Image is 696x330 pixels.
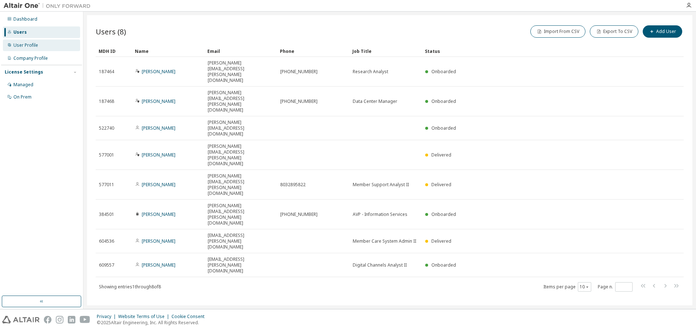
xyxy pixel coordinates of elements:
a: [PERSON_NAME] [142,68,175,75]
img: Altair One [4,2,94,9]
button: Add User [643,25,682,38]
div: On Prem [13,94,32,100]
span: 384501 [99,212,114,217]
span: [PERSON_NAME][EMAIL_ADDRESS][PERSON_NAME][DOMAIN_NAME] [208,143,274,167]
span: Page n. [598,282,633,292]
img: linkedin.svg [68,316,75,323]
div: Phone [280,45,347,57]
div: User Profile [13,42,38,48]
button: Import From CSV [530,25,585,38]
div: License Settings [5,69,43,75]
div: Dashboard [13,16,37,22]
div: Privacy [97,314,118,319]
span: Delivered [431,181,451,188]
a: [PERSON_NAME] [142,152,175,158]
a: [PERSON_NAME] [142,98,175,104]
span: Member Support Analyst II [353,182,409,188]
span: 604536 [99,238,114,244]
span: [PERSON_NAME][EMAIL_ADDRESS][PERSON_NAME][DOMAIN_NAME] [208,203,274,226]
a: [PERSON_NAME] [142,125,175,131]
span: Delivered [431,152,451,158]
img: facebook.svg [44,316,51,323]
div: Users [13,29,27,35]
span: Onboarded [431,125,456,131]
span: Users (8) [96,26,126,37]
div: Status [425,45,646,57]
p: © 2025 Altair Engineering, Inc. All Rights Reserved. [97,319,209,326]
div: Job Title [352,45,419,57]
a: [PERSON_NAME] [142,181,175,188]
span: [PERSON_NAME][EMAIL_ADDRESS][PERSON_NAME][DOMAIN_NAME] [208,173,274,196]
a: [PERSON_NAME] [142,211,175,217]
span: Onboarded [431,262,456,268]
div: Email [207,45,274,57]
span: Research Analyst [353,69,388,75]
div: MDH ID [99,45,129,57]
span: [EMAIL_ADDRESS][PERSON_NAME][DOMAIN_NAME] [208,233,274,250]
span: [PHONE_NUMBER] [280,99,318,104]
span: Items per page [543,282,591,292]
div: Managed [13,82,33,88]
span: [PERSON_NAME][EMAIL_ADDRESS][PERSON_NAME][DOMAIN_NAME] [208,90,274,113]
span: AVP - Information Services [353,212,407,217]
img: instagram.svg [56,316,63,323]
a: [PERSON_NAME] [142,238,175,244]
span: Onboarded [431,68,456,75]
span: Digital Channels Analyst II [353,262,407,268]
span: Onboarded [431,211,456,217]
span: [PHONE_NUMBER] [280,69,318,75]
span: 187468 [99,99,114,104]
span: Showing entries 1 through 8 of 8 [99,284,161,290]
span: 187464 [99,69,114,75]
span: 8032895822 [280,182,306,188]
span: Delivered [431,238,451,244]
span: Member Care System Admin II [353,238,416,244]
button: Export To CSV [590,25,638,38]
span: 609557 [99,262,114,268]
span: [PERSON_NAME][EMAIL_ADDRESS][PERSON_NAME][DOMAIN_NAME] [208,60,274,83]
div: Company Profile [13,55,48,61]
span: [PHONE_NUMBER] [280,212,318,217]
div: Cookie Consent [171,314,209,319]
a: [PERSON_NAME] [142,262,175,268]
button: 10 [580,284,589,290]
div: Website Terms of Use [118,314,171,319]
span: 577001 [99,152,114,158]
div: Name [135,45,202,57]
img: youtube.svg [80,316,90,323]
span: 522740 [99,125,114,131]
img: altair_logo.svg [2,316,40,323]
span: 577011 [99,182,114,188]
span: [EMAIL_ADDRESS][PERSON_NAME][DOMAIN_NAME] [208,256,274,274]
span: Data Center Manager [353,99,397,104]
span: [PERSON_NAME][EMAIL_ADDRESS][DOMAIN_NAME] [208,120,274,137]
span: Onboarded [431,98,456,104]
